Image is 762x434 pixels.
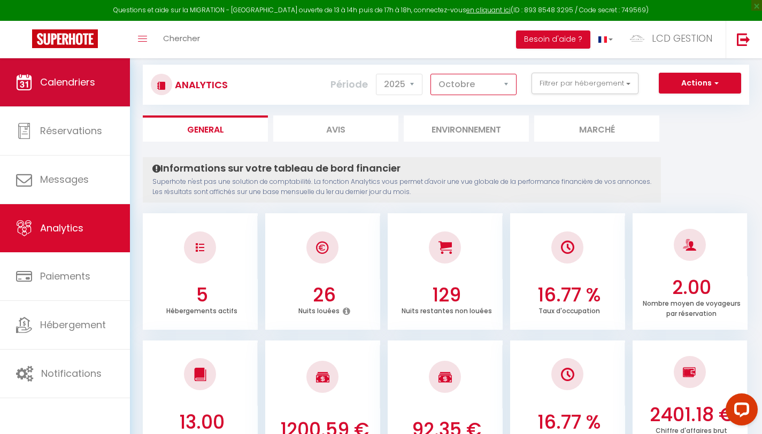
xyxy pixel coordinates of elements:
span: Hébergement [40,318,106,331]
button: Besoin d'aide ? [516,30,590,49]
label: Période [330,73,368,96]
button: Filtrer par hébergement [532,73,638,94]
a: ... LCD GESTION [621,21,726,58]
span: Notifications [41,367,102,380]
li: Avis [273,115,398,142]
img: NO IMAGE [196,243,204,252]
img: Super Booking [32,29,98,48]
h3: 26 [271,284,378,306]
a: en cliquant ici [466,5,511,14]
iframe: LiveChat chat widget [717,389,762,434]
li: Marché [534,115,659,142]
span: Calendriers [40,75,95,89]
img: ... [629,30,645,46]
span: Paiements [40,269,90,283]
span: Réservations [40,124,102,137]
h3: 13.00 [149,411,256,433]
h3: 129 [394,284,501,306]
p: Nuits louées [298,304,340,315]
h3: Analytics [172,73,228,97]
span: Analytics [40,221,83,235]
li: General [143,115,268,142]
img: logout [737,33,750,46]
span: LCD GESTION [652,32,712,45]
span: Messages [40,173,89,186]
img: NO IMAGE [683,366,696,378]
h3: 2.00 [638,276,745,299]
p: Superhote n'est pas une solution de comptabilité. La fonction Analytics vous permet d'avoir une v... [152,177,651,197]
h3: 5 [149,284,256,306]
li: Environnement [404,115,529,142]
span: Chercher [163,33,200,44]
h3: 2401.18 € [638,404,745,426]
p: Nombre moyen de voyageurs par réservation [643,297,741,318]
p: Taux d'occupation [538,304,600,315]
h3: 16.77 % [516,411,623,433]
a: Chercher [155,21,208,58]
h3: 16.77 % [516,284,623,306]
button: Actions [659,73,741,94]
p: Nuits restantes non louées [402,304,492,315]
h4: Informations sur votre tableau de bord financier [152,162,651,174]
img: NO IMAGE [561,368,574,381]
p: Hébergements actifs [166,304,237,315]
